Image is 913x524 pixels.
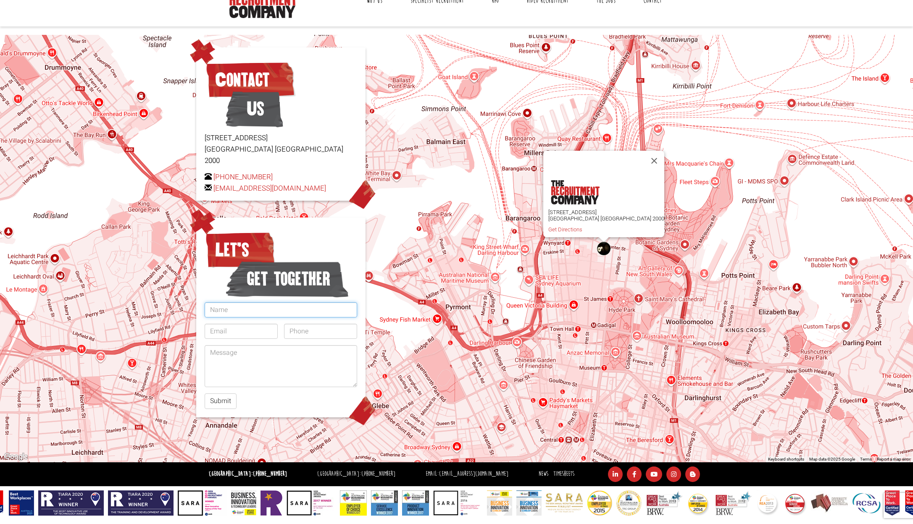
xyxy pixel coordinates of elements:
a: Report a map error [877,457,910,461]
li: [GEOGRAPHIC_DATA]: [315,468,397,480]
p: [STREET_ADDRESS] [GEOGRAPHIC_DATA] [GEOGRAPHIC_DATA] 2000 [205,132,357,167]
a: [EMAIL_ADDRESS][DOMAIN_NAME] [213,183,326,194]
a: Get Directions [548,226,582,233]
a: News [539,470,548,478]
li: Email: [424,468,510,480]
a: Timesheets [553,470,574,478]
input: Phone [284,324,357,339]
a: Open this area in Google Maps (opens a new window) [2,451,30,462]
input: Name [205,302,357,317]
button: Keyboard shortcuts [768,456,804,462]
a: Terms (opens in new tab) [860,457,872,461]
a: [PHONE_NUMBER] [361,470,395,478]
img: Google [2,451,30,462]
input: Email [205,324,278,339]
div: The Recruitment Company [597,242,610,255]
a: [EMAIL_ADDRESS][DOMAIN_NAME] [439,470,508,478]
button: Close [644,151,664,171]
span: Contact [205,59,296,101]
a: [PHONE_NUMBER] [213,172,273,182]
a: [PHONE_NUMBER] [253,470,287,478]
span: Us [226,88,283,130]
span: Map data ©2025 Google [809,457,855,461]
img: the-recruitment-company.png [550,180,599,204]
strong: [GEOGRAPHIC_DATA]: [209,470,287,478]
p: [STREET_ADDRESS] [GEOGRAPHIC_DATA] [GEOGRAPHIC_DATA] 2000 [548,209,664,222]
span: Let’s [205,229,276,271]
span: get together [226,258,349,300]
button: Submit [205,393,237,409]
